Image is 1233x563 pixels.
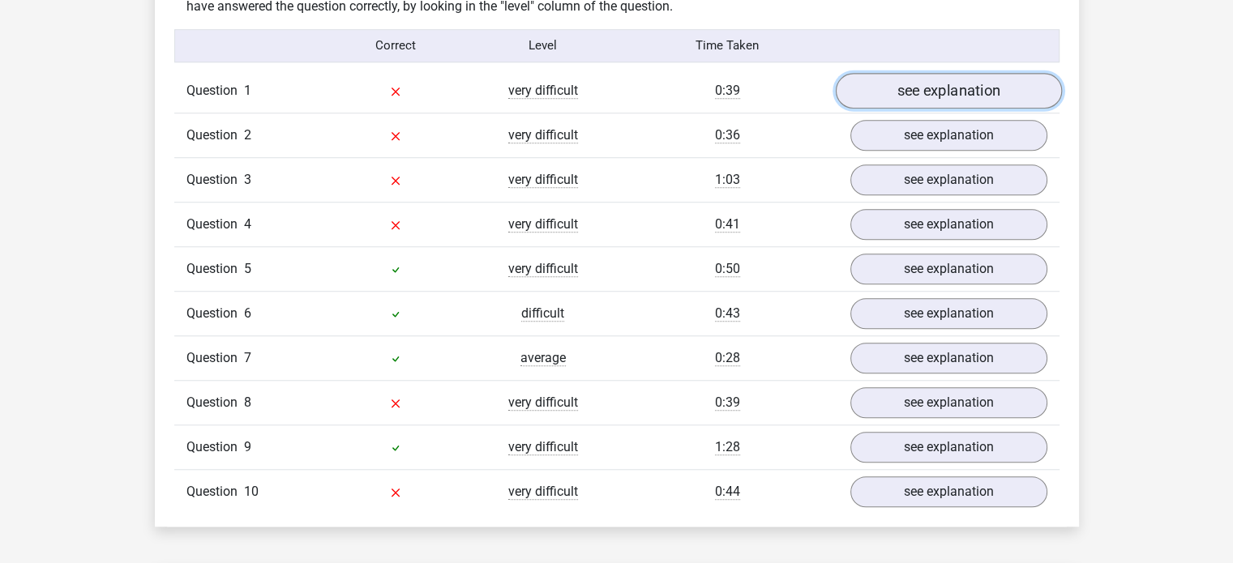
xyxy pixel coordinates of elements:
[715,439,740,455] span: 1:28
[244,484,259,499] span: 10
[244,216,251,232] span: 4
[715,395,740,411] span: 0:39
[244,261,251,276] span: 5
[850,164,1047,195] a: see explanation
[715,83,740,99] span: 0:39
[715,350,740,366] span: 0:28
[850,209,1047,240] a: see explanation
[715,261,740,277] span: 0:50
[508,484,578,500] span: very difficult
[186,170,244,190] span: Question
[244,305,251,321] span: 6
[850,343,1047,373] a: see explanation
[715,305,740,322] span: 0:43
[322,36,469,55] div: Correct
[850,476,1047,507] a: see explanation
[520,350,566,366] span: average
[186,81,244,100] span: Question
[850,387,1047,418] a: see explanation
[244,439,251,454] span: 9
[186,304,244,323] span: Question
[244,172,251,187] span: 3
[186,482,244,501] span: Question
[835,73,1061,109] a: see explanation
[508,395,578,411] span: very difficult
[715,484,740,500] span: 0:44
[616,36,837,55] div: Time Taken
[850,120,1047,151] a: see explanation
[244,83,251,98] span: 1
[508,216,578,232] span: very difficult
[508,172,578,188] span: very difficult
[508,261,578,277] span: very difficult
[715,172,740,188] span: 1:03
[508,439,578,455] span: very difficult
[521,305,564,322] span: difficult
[850,254,1047,284] a: see explanation
[508,83,578,99] span: very difficult
[244,395,251,410] span: 8
[186,126,244,145] span: Question
[715,127,740,143] span: 0:36
[186,259,244,279] span: Question
[186,437,244,457] span: Question
[715,216,740,232] span: 0:41
[186,215,244,234] span: Question
[469,36,617,55] div: Level
[186,348,244,368] span: Question
[244,127,251,143] span: 2
[244,350,251,365] span: 7
[186,393,244,412] span: Question
[850,432,1047,463] a: see explanation
[850,298,1047,329] a: see explanation
[508,127,578,143] span: very difficult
